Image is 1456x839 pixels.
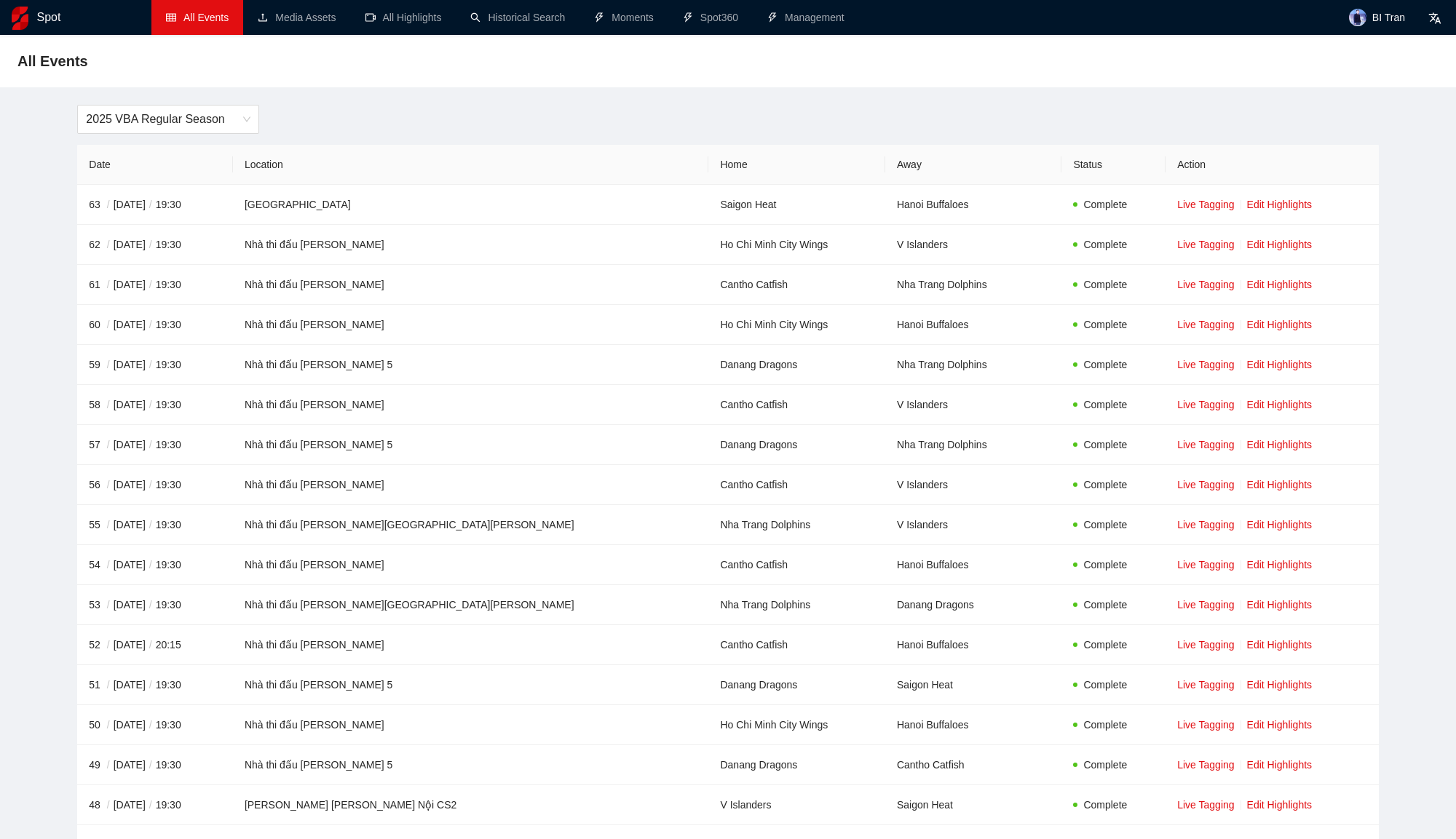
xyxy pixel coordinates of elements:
[1177,719,1234,731] a: Live Tagging
[17,49,88,73] span: All Events
[146,239,156,250] span: /
[885,305,1061,345] td: Hanoi Buffaloes
[885,265,1061,305] td: Nha Trang Dolphins
[708,145,885,185] th: Home
[1177,519,1234,530] a: Live Tagging
[103,679,114,691] span: /
[146,479,156,490] span: /
[1083,719,1127,731] span: Complete
[1247,239,1313,250] a: Edit Highlights
[594,12,654,23] a: thunderboltMoments
[146,399,156,410] span: /
[233,145,709,185] th: Location
[885,585,1061,625] td: Danang Dragons
[77,185,233,225] td: 63 [DATE] 19:30
[1177,239,1234,250] a: Live Tagging
[1247,199,1313,210] a: Edit Highlights
[77,225,233,265] td: 62 [DATE] 19:30
[1083,559,1127,570] span: Complete
[1177,599,1234,611] a: Live Tagging
[233,625,709,665] td: Nhà thi đấu [PERSON_NAME]
[77,385,233,425] td: 58 [DATE] 19:30
[1083,759,1127,771] span: Complete
[103,639,114,651] span: /
[708,265,885,305] td: Cantho Catfish
[146,599,156,611] span: /
[1083,479,1127,490] span: Complete
[1166,145,1378,185] th: Action
[146,279,156,290] span: /
[1083,199,1127,210] span: Complete
[1177,399,1234,410] a: Live Tagging
[1247,679,1313,691] a: Edit Highlights
[885,225,1061,265] td: V Islanders
[103,359,114,370] span: /
[103,479,114,490] span: /
[77,145,233,185] th: Date
[1083,519,1127,530] span: Complete
[77,305,233,345] td: 60 [DATE] 19:30
[103,199,114,210] span: /
[885,385,1061,425] td: V Islanders
[1247,439,1313,450] a: Edit Highlights
[77,345,233,385] td: 59 [DATE] 19:30
[146,799,156,811] span: /
[146,719,156,731] span: /
[708,385,885,425] td: Cantho Catfish
[146,639,156,651] span: /
[103,719,114,731] span: /
[708,785,885,825] td: V Islanders
[103,319,114,330] span: /
[103,759,114,771] span: /
[233,265,709,305] td: Nhà thi đấu [PERSON_NAME]
[708,625,885,665] td: Cantho Catfish
[885,425,1061,465] td: Nha Trang Dolphins
[77,505,233,545] td: 55 [DATE] 19:30
[1247,639,1313,651] a: Edit Highlights
[77,625,233,665] td: 52 [DATE] 20:15
[1083,279,1127,290] span: Complete
[233,545,709,585] td: Nhà thi đấu [PERSON_NAME]
[885,665,1061,705] td: Saigon Heat
[103,399,114,410] span: /
[885,545,1061,585] td: Hanoi Buffaloes
[1247,559,1313,570] a: Edit Highlights
[885,745,1061,785] td: Cantho Catfish
[885,705,1061,745] td: Hanoi Buffaloes
[258,12,336,23] a: uploadMedia Assets
[103,239,114,250] span: /
[103,799,114,811] span: /
[885,625,1061,665] td: Hanoi Buffaloes
[233,505,709,545] td: Nhà thi đấu [PERSON_NAME][GEOGRAPHIC_DATA][PERSON_NAME]
[233,425,709,465] td: Nhà thi đấu [PERSON_NAME] 5
[146,359,156,370] span: /
[885,185,1061,225] td: Hanoi Buffaloes
[708,505,885,545] td: Nha Trang Dolphins
[103,439,114,450] span: /
[885,145,1061,185] th: Away
[86,106,250,133] span: 2025 VBA Regular Season
[683,12,738,23] a: thunderboltSpot360
[77,425,233,465] td: 57 [DATE] 19:30
[1083,319,1127,330] span: Complete
[1247,599,1313,611] a: Edit Highlights
[708,665,885,705] td: Danang Dragons
[103,599,114,611] span: /
[1083,359,1127,370] span: Complete
[233,465,709,505] td: Nhà thi đấu [PERSON_NAME]
[77,585,233,625] td: 53 [DATE] 19:30
[233,585,709,625] td: Nhà thi đấu [PERSON_NAME][GEOGRAPHIC_DATA][PERSON_NAME]
[1177,799,1234,811] a: Live Tagging
[1177,559,1234,570] a: Live Tagging
[1083,399,1127,410] span: Complete
[708,465,885,505] td: Cantho Catfish
[233,665,709,705] td: Nhà thi đấu [PERSON_NAME] 5
[708,425,885,465] td: Danang Dragons
[885,345,1061,385] td: Nha Trang Dolphins
[1177,279,1234,290] a: Live Tagging
[708,345,885,385] td: Danang Dragons
[233,785,709,825] td: [PERSON_NAME] [PERSON_NAME] Nội CS2
[1177,639,1234,651] a: Live Tagging
[708,705,885,745] td: Ho Chi Minh City Wings
[166,12,176,23] span: table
